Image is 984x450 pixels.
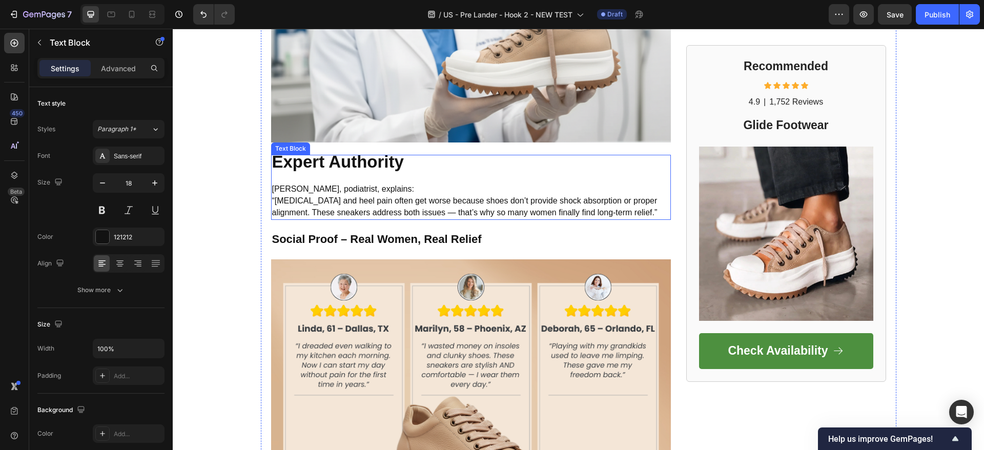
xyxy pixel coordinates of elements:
div: Color [37,232,53,241]
span: / [439,9,441,20]
input: Auto [93,339,164,358]
img: gempages_584216933281301258-d892f471-81c0-4b34-bf23-149cac28fa9e.webp [526,118,701,292]
div: Show more [77,285,125,295]
span: Help us improve GemPages! [828,434,949,444]
div: Styles [37,125,55,134]
div: Background [37,403,87,417]
div: Sans-serif [114,152,162,161]
div: 450 [10,109,25,117]
p: Advanced [101,63,136,74]
div: Color [37,429,53,438]
span: Save [887,10,904,19]
div: Padding [37,371,61,380]
div: Undo/Redo [193,4,235,25]
p: Check Availability [555,315,655,330]
div: Beta [8,188,25,196]
iframe: Design area [173,29,984,450]
button: 7 [4,4,76,25]
div: Size [37,318,65,332]
p: | [591,68,593,79]
div: Publish [925,9,950,20]
h2: Recommended [526,29,701,47]
span: Draft [607,10,623,19]
span: US - Pre Lander - Hook 2 - NEW TEST [443,9,572,20]
div: Align [37,257,66,271]
div: Add... [114,429,162,439]
button: Save [878,4,912,25]
div: Open Intercom Messenger [949,400,974,424]
p: 1,752 Reviews [597,68,650,79]
p: Text Block [50,36,137,49]
div: Size [37,176,65,190]
div: Width [37,344,54,353]
div: Add... [114,372,162,381]
button: Show more [37,281,165,299]
p: 4.9 [576,68,587,79]
div: 121212 [114,233,162,242]
a: Check Availability [526,304,701,340]
p: Settings [51,63,79,74]
button: Paragraph 1* [93,120,165,138]
button: Show survey - Help us improve GemPages! [828,433,961,445]
div: Text style [37,99,66,108]
button: Publish [916,4,959,25]
p: 7 [67,8,72,21]
span: Paragraph 1* [97,125,136,134]
div: Font [37,151,50,160]
h2: Glide Footwear [526,88,701,106]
